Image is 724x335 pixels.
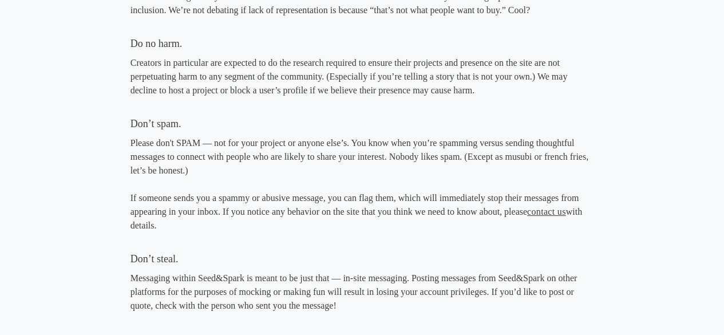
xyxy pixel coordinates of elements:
p: Creators in particular are expected to do the research required to ensure their projects and pres... [130,56,594,97]
p: Messaging within Seed&Spark is meant to be just that — in-site messaging. Posting messages from S... [130,271,594,313]
h5: Do no harm. [130,36,594,52]
h5: Don’t steal. [130,251,594,267]
h5: Don’t spam. [130,116,594,132]
a: contact us [527,207,566,216]
p: Please don't SPAM — not for your project or anyone else’s. You know when you’re spamming versus s... [130,136,594,232]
